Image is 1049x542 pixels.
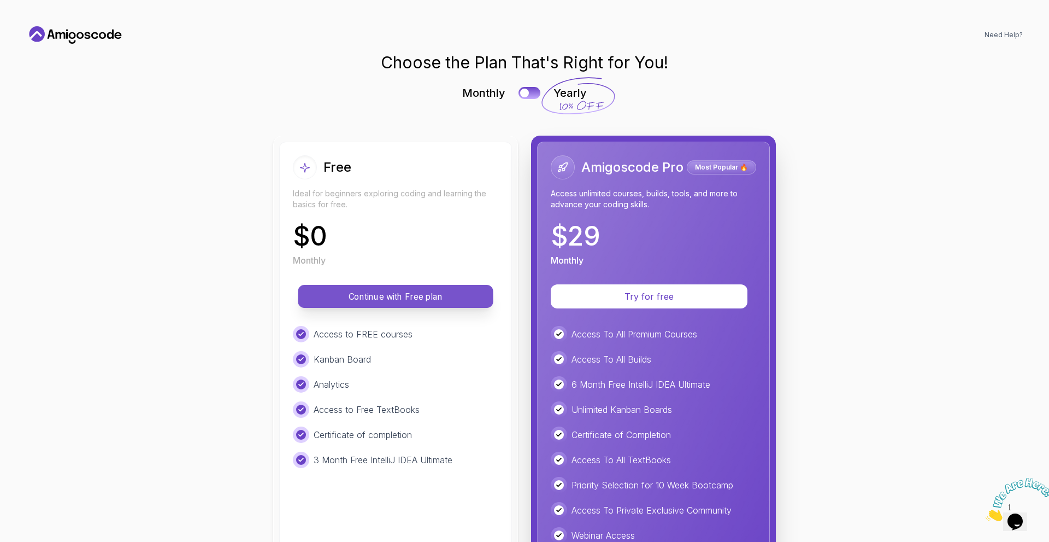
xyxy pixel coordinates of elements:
[4,4,72,48] img: Chat attention grabber
[314,328,412,341] p: Access to FREE courses
[293,223,327,249] p: $ 0
[551,188,756,210] p: Access unlimited courses, builds, tools, and more to advance your coding skills.
[571,453,671,467] p: Access To All TextBooks
[571,378,710,391] p: 6 Month Free IntelliJ IDEA Ultimate
[298,285,493,308] button: Continue with Free plan
[571,428,671,441] p: Certificate of Completion
[571,403,672,416] p: Unlimited Kanban Boards
[581,159,683,176] h2: Amigoscode Pro
[571,479,733,492] p: Priority Selection for 10 Week Bootcamp
[310,290,481,303] p: Continue with Free plan
[323,159,351,176] h2: Free
[4,4,9,14] span: 1
[981,474,1049,526] iframe: chat widget
[571,529,635,542] p: Webinar Access
[571,328,697,341] p: Access To All Premium Courses
[551,284,747,308] button: Try for free
[551,254,584,267] p: Monthly
[314,353,371,366] p: Kanban Board
[564,290,734,303] p: Try for free
[26,26,125,44] a: Home link
[381,53,668,72] h1: Choose the Plan That's Right for You!
[688,162,755,173] p: Most Popular 🔥
[985,31,1023,39] a: Need Help?
[293,254,326,267] p: Monthly
[551,223,600,249] p: $ 29
[314,453,452,467] p: 3 Month Free IntelliJ IDEA Ultimate
[571,504,732,517] p: Access To Private Exclusive Community
[314,378,349,391] p: Analytics
[571,353,651,366] p: Access To All Builds
[314,428,412,441] p: Certificate of completion
[314,403,420,416] p: Access to Free TextBooks
[293,188,498,210] p: Ideal for beginners exploring coding and learning the basics for free.
[462,85,505,101] p: Monthly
